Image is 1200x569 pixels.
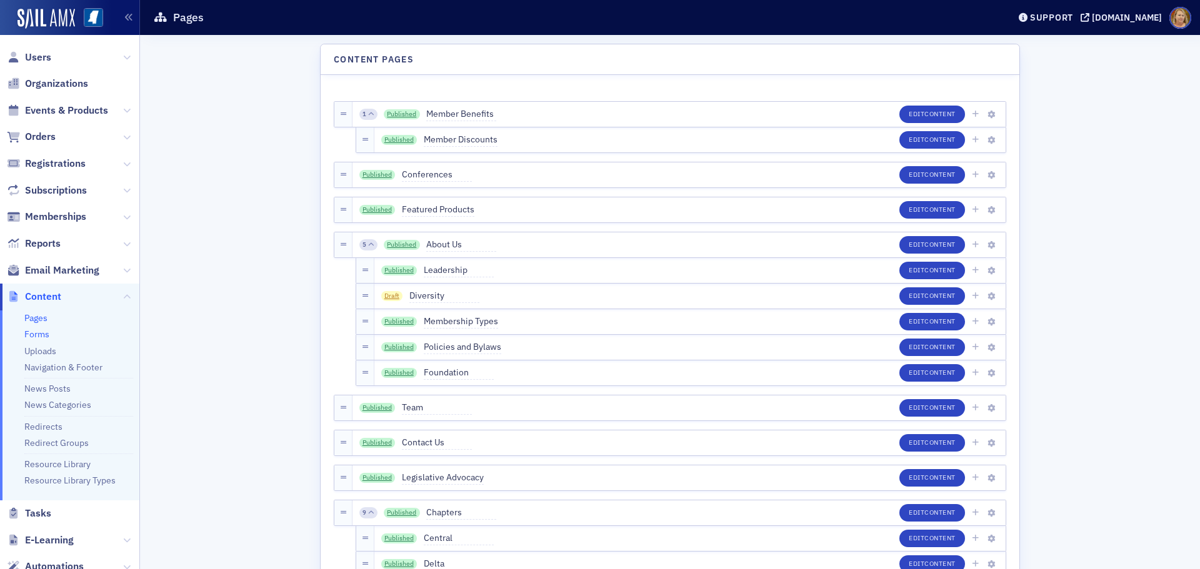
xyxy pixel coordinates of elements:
span: Memberships [25,210,86,224]
a: View Homepage [75,8,103,29]
a: Published [381,342,417,352]
span: E-Learning [25,533,74,547]
button: EditContent [899,287,965,305]
a: Published [359,403,396,413]
span: Team [402,401,472,415]
span: Leadership [424,264,494,277]
span: 5 [362,240,366,249]
span: Email Marketing [25,264,99,277]
span: Content [924,508,956,517]
span: Orders [25,130,56,144]
span: Membership Types [424,315,498,329]
span: Organizations [25,77,88,91]
button: EditContent [899,166,965,184]
a: Navigation & Footer [24,362,102,373]
a: Reports [7,237,61,250]
span: Content [924,109,956,118]
a: Published [384,240,420,250]
button: EditContent [899,469,965,487]
span: Content [924,205,956,214]
a: Orders [7,130,56,144]
button: EditContent [899,364,965,382]
a: News Posts [24,383,71,394]
a: Published [384,109,420,119]
button: EditContent [899,339,965,356]
span: Member Discounts [424,133,497,147]
button: EditContent [899,106,965,123]
a: Resource Library [24,458,91,470]
span: Content [924,473,956,482]
span: Contact Us [402,436,472,450]
button: EditContent [899,313,965,330]
a: Forms [24,329,49,340]
span: Policies and Bylaws [424,340,501,354]
span: Tasks [25,507,51,520]
a: Published [384,508,420,518]
span: Legislative Advocacy [402,471,484,485]
a: Users [7,51,51,64]
a: Redirects [24,421,62,432]
a: Published [381,135,417,145]
span: Content [924,342,956,351]
a: Email Marketing [7,264,99,277]
button: [DOMAIN_NAME] [1081,13,1166,22]
a: Pages [24,312,47,324]
span: 9 [362,508,366,517]
a: Published [381,533,417,543]
span: Content [924,240,956,249]
span: Users [25,51,51,64]
a: Published [381,265,417,275]
h1: Pages [173,10,204,25]
a: Published [359,473,396,483]
button: EditContent [899,399,965,417]
a: Uploads [24,345,56,357]
span: Content [924,368,956,377]
span: Content [924,403,956,412]
div: [DOMAIN_NAME] [1092,12,1162,23]
span: Central [424,532,494,545]
span: Content [924,170,956,179]
span: Reports [25,237,61,250]
span: Content [924,438,956,447]
a: Content [7,290,61,304]
span: Content [924,533,956,542]
span: Subscriptions [25,184,87,197]
div: Support [1030,12,1073,23]
button: EditContent [899,131,965,149]
a: Memberships [7,210,86,224]
a: Published [381,559,417,569]
a: Organizations [7,77,88,91]
a: Redirect Groups [24,437,89,448]
button: EditContent [899,504,965,522]
span: Content [924,317,956,325]
span: Diversity [409,289,479,303]
span: About Us [426,238,496,252]
span: Content [924,559,956,568]
span: Draft [381,291,403,301]
a: Subscriptions [7,184,87,197]
h4: Content Pages [334,53,414,66]
span: Member Benefits [426,107,496,121]
img: SailAMX [17,9,75,29]
span: Events & Products [25,104,108,117]
span: Registrations [25,157,86,171]
span: Profile [1169,7,1191,29]
a: Resource Library Types [24,475,116,486]
span: Featured Products [402,203,474,217]
a: Tasks [7,507,51,520]
span: Chapters [426,506,496,520]
img: SailAMX [84,8,103,27]
button: EditContent [899,201,965,219]
span: Foundation [424,366,494,380]
span: Content [924,291,956,300]
a: Registrations [7,157,86,171]
a: E-Learning [7,533,74,547]
a: Events & Products [7,104,108,117]
a: News Categories [24,399,91,410]
button: EditContent [899,530,965,547]
button: EditContent [899,262,965,279]
button: EditContent [899,434,965,452]
span: Content [924,135,956,144]
span: Content [25,290,61,304]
